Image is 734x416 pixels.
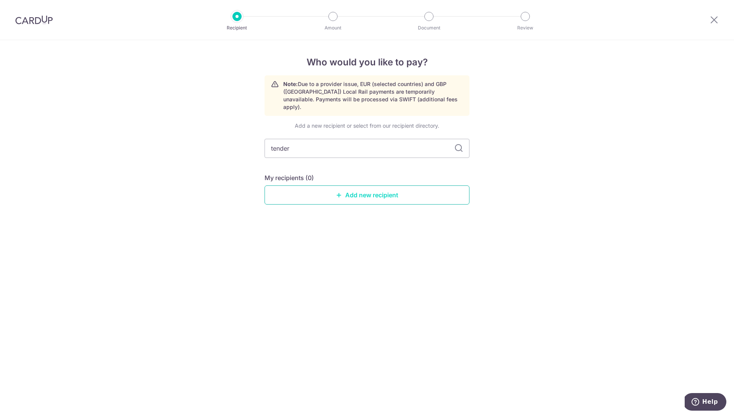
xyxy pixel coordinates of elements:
[265,173,314,182] h5: My recipients (0)
[283,80,463,111] p: Due to a provider issue, EUR (selected countries) and GBP ([GEOGRAPHIC_DATA]) Local Rail payments...
[305,24,361,32] p: Amount
[401,24,457,32] p: Document
[15,15,53,24] img: CardUp
[209,24,265,32] p: Recipient
[265,122,469,130] div: Add a new recipient or select from our recipient directory.
[497,24,554,32] p: Review
[265,139,469,158] input: Search for any recipient here
[265,185,469,205] a: Add new recipient
[283,81,298,87] strong: Note:
[265,55,469,69] h4: Who would you like to pay?
[685,393,726,412] iframe: Opens a widget where you can find more information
